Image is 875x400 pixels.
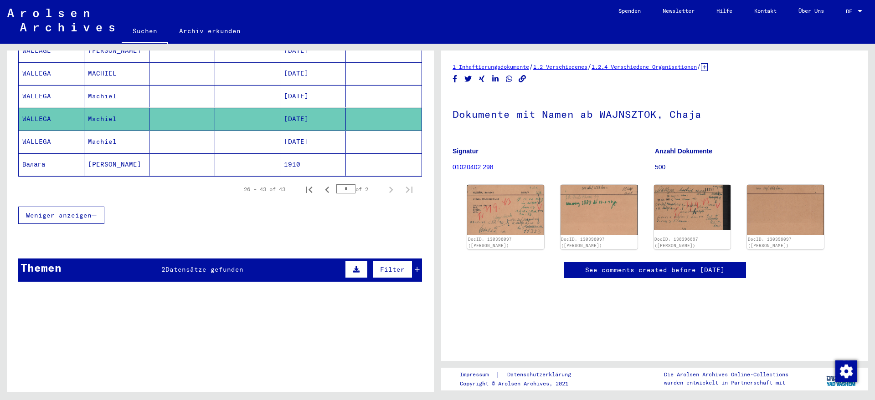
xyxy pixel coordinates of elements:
[244,185,285,193] div: 26 – 43 of 43
[161,265,165,273] span: 2
[835,360,857,382] div: Zustimmung ändern
[84,40,150,62] mat-cell: [PERSON_NAME]
[19,153,84,176] mat-cell: Валага
[518,73,527,85] button: Copy link
[300,180,318,198] button: First page
[280,62,346,85] mat-cell: [DATE]
[280,131,346,153] mat-cell: [DATE]
[655,147,712,155] b: Anzahl Dokumente
[460,370,582,380] div: |
[460,380,582,388] p: Copyright © Arolsen Archives, 2021
[19,131,84,153] mat-cell: WALLEGA
[654,237,698,248] a: DocID: 130396097 ([PERSON_NAME])
[19,85,84,107] mat-cell: WALLEGA
[533,63,587,70] a: 1.2 Verschiedenes
[561,237,605,248] a: DocID: 130396097 ([PERSON_NAME])
[587,62,592,71] span: /
[165,265,243,273] span: Datensätze gefunden
[280,108,346,130] mat-cell: [DATE]
[460,370,496,380] a: Impressum
[84,153,150,176] mat-cell: [PERSON_NAME]
[18,207,104,224] button: Weniger anzeigen
[504,73,514,85] button: Share on WhatsApp
[19,40,84,62] mat-cell: WALLAGE
[382,180,400,198] button: Next page
[84,85,150,107] mat-cell: Machiel
[655,162,857,172] p: 500
[280,40,346,62] mat-cell: [DATE]
[654,185,731,230] img: 003.jpg
[463,73,473,85] button: Share on Twitter
[835,360,857,382] img: Zustimmung ändern
[19,108,84,130] mat-cell: WALLEGA
[84,108,150,130] mat-cell: Machiel
[664,379,788,387] p: wurden entwickelt in Partnerschaft mit
[336,185,382,193] div: of 2
[453,93,857,133] h1: Dokumente mit Namen ab WAJNSZTOK, Chaja
[468,237,512,248] a: DocID: 130396097 ([PERSON_NAME])
[372,261,412,278] button: Filter
[84,131,150,153] mat-cell: Machiel
[467,185,544,235] img: 001.jpg
[453,147,479,155] b: Signatur
[592,63,697,70] a: 1.2.4 Verschiedene Organisationen
[280,153,346,176] mat-cell: 1910
[26,211,92,219] span: Weniger anzeigen
[824,367,859,390] img: yv_logo.png
[585,265,725,275] a: See comments created before [DATE]
[561,185,638,235] img: 002.jpg
[453,163,494,171] a: 01020402 298
[400,180,418,198] button: Last page
[318,180,336,198] button: Previous page
[122,20,168,44] a: Suchen
[500,370,582,380] a: Datenschutzerklärung
[477,73,487,85] button: Share on Xing
[453,63,529,70] a: 1 Inhaftierungsdokumente
[7,9,114,31] img: Arolsen_neg.svg
[280,85,346,107] mat-cell: [DATE]
[19,62,84,85] mat-cell: WALLEGA
[380,265,405,273] span: Filter
[84,62,150,85] mat-cell: MACHIEL
[664,370,788,379] p: Die Arolsen Archives Online-Collections
[529,62,533,71] span: /
[450,73,460,85] button: Share on Facebook
[168,20,252,42] a: Archiv erkunden
[748,237,792,248] a: DocID: 130396097 ([PERSON_NAME])
[697,62,701,71] span: /
[21,259,62,276] div: Themen
[747,185,824,235] img: 004.jpg
[846,8,856,15] span: DE
[491,73,500,85] button: Share on LinkedIn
